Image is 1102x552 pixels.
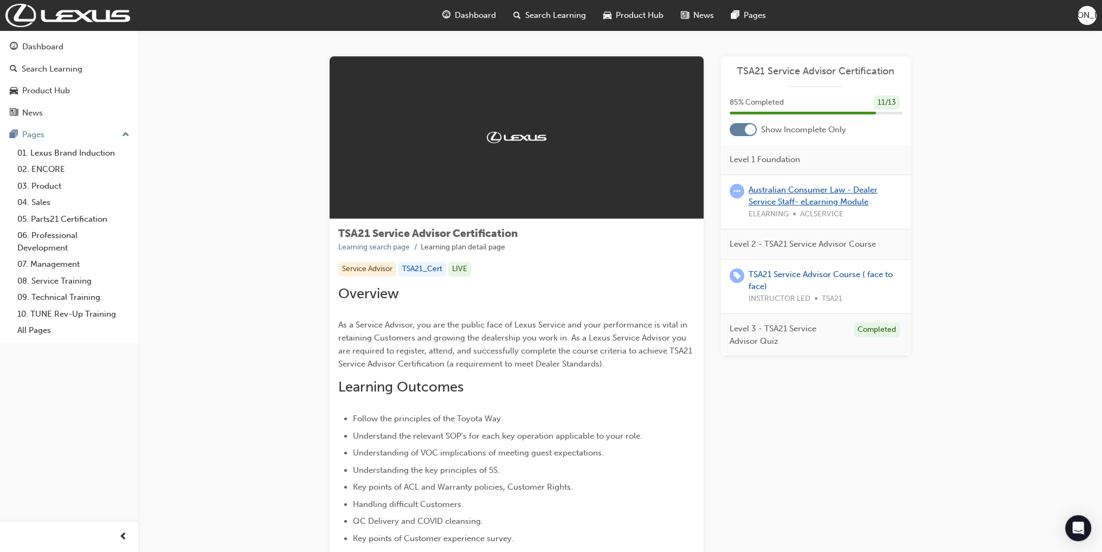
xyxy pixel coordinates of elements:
[353,431,642,441] span: Understand the relevant SOP's for each key operation applicable to your role.
[4,59,134,79] a: Search Learning
[13,273,134,290] a: 08. Service Training
[854,323,900,337] div: Completed
[22,129,44,141] div: Pages
[10,42,18,52] span: guage-icon
[353,516,483,526] span: QC Delivery and COVID cleansing.
[122,128,130,142] span: up-icon
[13,178,134,195] a: 03. Product
[22,63,82,75] div: Search Learning
[353,482,573,492] span: Key points of ACL and Warranty policies, Customer Rights.
[353,414,503,423] span: Follow the principles of the Toyota Way.
[4,35,134,125] button: DashboardSearch LearningProduct HubNews
[749,269,893,292] a: TSA21 Service Advisor Course ( face to face)
[13,322,134,339] a: All Pages
[730,65,902,78] a: TSA21 Service Advisor Certification
[448,262,471,277] div: LIVE
[10,108,18,118] span: news-icon
[487,132,546,143] img: Trak
[672,4,723,27] a: news-iconNews
[730,238,876,251] span: Level 2 - TSA21 Service Advisor Course
[338,262,396,277] div: Service Advisor
[13,211,134,228] a: 05. Parts21 Certification
[338,242,410,252] a: Learning search page
[603,9,611,22] span: car-icon
[730,97,784,109] span: 85 % Completed
[4,125,134,145] button: Pages
[730,323,845,347] span: Level 3 - TSA21 Service Advisor Quiz
[681,9,689,22] span: news-icon
[13,161,134,178] a: 02. ENCORE
[338,227,518,240] span: TSA21 Service Advisor Certification
[353,465,500,475] span: Understanding the key principles of 5S.
[13,227,134,256] a: 06. Professional Development
[513,9,521,22] span: search-icon
[505,4,595,27] a: search-iconSearch Learning
[749,185,878,207] a: Australian Consumer Law - Dealer Service Staff- eLearning Module
[338,320,694,369] span: As a Service Advisor, you are the public face of Lexus Service and your performance is vital in r...
[398,262,446,277] div: TSA21_Cert
[616,9,663,22] span: Product Hub
[10,130,18,140] span: pages-icon
[723,4,775,27] a: pages-iconPages
[13,289,134,306] a: 09. Technical Training
[434,4,505,27] a: guage-iconDashboard
[874,95,900,110] div: 11 / 13
[5,4,130,27] img: Trak
[421,241,505,254] li: Learning plan detail page
[10,86,18,96] span: car-icon
[730,153,800,166] span: Level 1 Foundation
[353,499,463,509] span: Handling difficult Customers.
[1078,6,1097,25] button: [PERSON_NAME]
[353,534,514,543] span: Key points of Customer experience survey.
[693,9,714,22] span: News
[800,208,843,221] span: ACLSERVICE
[119,530,127,544] span: prev-icon
[22,85,70,97] div: Product Hub
[455,9,496,22] span: Dashboard
[442,9,450,22] span: guage-icon
[13,194,134,211] a: 04. Sales
[730,268,744,283] span: learningRecordVerb_ENROLL-icon
[822,293,842,305] span: TSA21
[761,124,846,136] span: Show Incomplete Only
[13,306,134,323] a: 10. TUNE Rev-Up Training
[13,256,134,273] a: 07. Management
[525,9,586,22] span: Search Learning
[1065,515,1091,541] div: Open Intercom Messenger
[338,285,399,302] span: Overview
[4,103,134,123] a: News
[22,107,43,119] div: News
[13,145,134,162] a: 01. Lexus Brand Induction
[749,293,810,305] span: INSTRUCTOR LED
[595,4,672,27] a: car-iconProduct Hub
[353,448,604,458] span: Understanding of VOC implications of meeting guest expectations.
[4,81,134,101] a: Product Hub
[749,208,789,221] span: ELEARNING
[730,184,744,198] span: learningRecordVerb_ATTEMPT-icon
[22,41,63,53] div: Dashboard
[731,9,739,22] span: pages-icon
[744,9,766,22] span: Pages
[4,37,134,57] a: Dashboard
[338,378,463,395] span: Learning Outcomes
[10,65,17,74] span: search-icon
